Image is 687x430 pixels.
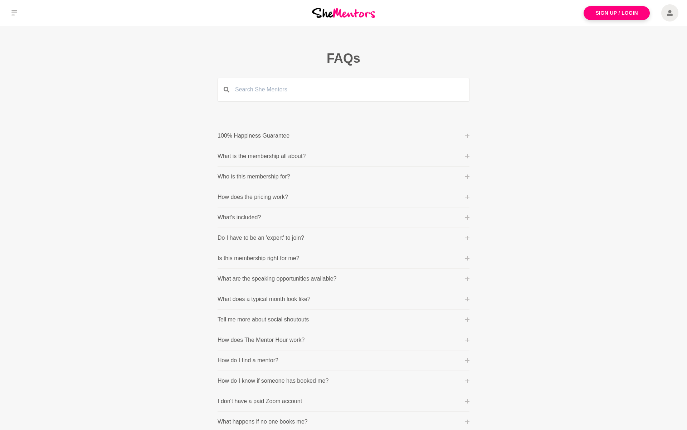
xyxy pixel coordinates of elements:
[218,172,469,181] button: Who is this membership for?
[218,295,469,304] button: What does a typical month look like?
[218,152,469,161] button: What is the membership all about?
[218,193,288,201] p: How does the pricing work?
[218,234,304,242] p: Do I have to be an 'expert' to join?
[218,397,302,406] p: I don't have a paid Zoom account
[218,397,469,406] button: I don't have a paid Zoom account
[218,254,469,263] button: Is this membership right for me?
[312,8,375,18] img: She Mentors Logo
[218,152,306,161] p: What is the membership all about?
[218,336,304,344] p: How does The Mentor Hour work?
[218,356,469,365] button: How do I find a mentor?
[218,315,469,324] button: Tell me more about social shoutouts
[218,377,328,385] p: How do I know if someone has booked me?
[218,213,469,222] button: What's included?
[218,417,308,426] p: What happens if no one books me?
[218,377,469,385] button: How do I know if someone has booked me?
[218,132,289,140] p: 100% Happiness Guarantee
[218,336,469,344] button: How does The Mentor Hour work?
[584,6,650,20] a: Sign Up / Login
[229,78,469,101] input: Search She Mentors
[218,274,337,283] p: What are the speaking opportunities available?
[218,295,311,304] p: What does a typical month look like?
[218,172,290,181] p: Who is this membership for?
[218,274,469,283] button: What are the speaking opportunities available?
[218,254,299,263] p: Is this membership right for me?
[218,193,469,201] button: How does the pricing work?
[126,50,561,66] h1: FAQs
[218,315,309,324] p: Tell me more about social shoutouts
[218,356,278,365] p: How do I find a mentor?
[218,417,469,426] button: What happens if no one books me?
[218,213,261,222] p: What's included?
[218,132,469,140] button: 100% Happiness Guarantee
[218,234,469,242] button: Do I have to be an 'expert' to join?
